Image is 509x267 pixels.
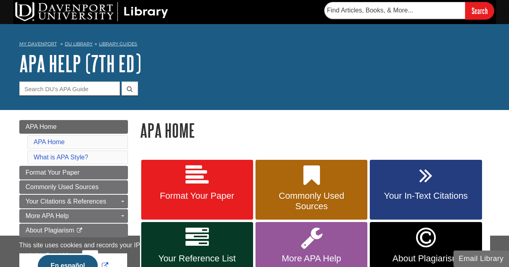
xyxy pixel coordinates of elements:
[19,39,490,51] nav: breadcrumb
[26,212,69,219] span: More APA Help
[19,209,128,223] a: More APA Help
[141,160,253,220] a: Format Your Paper
[26,198,106,205] span: Your Citations & References
[26,227,74,234] span: About Plagiarism
[376,253,476,264] span: About Plagiarism
[76,228,83,233] i: This link opens in a new window
[147,253,247,264] span: Your Reference List
[453,251,509,267] button: Email Library
[19,82,120,96] input: Search DU's APA Guide
[26,123,57,130] span: APA Home
[19,41,57,47] a: My Davenport
[19,120,128,134] a: APA Home
[324,2,494,19] form: Searches DU Library's articles, books, and more
[19,51,141,76] a: APA Help (7th Ed)
[26,169,80,176] span: Format Your Paper
[99,41,137,47] a: Library Guides
[376,191,476,201] span: Your In-Text Citations
[34,139,65,145] a: APA Home
[65,41,93,47] a: DU Library
[465,2,494,19] input: Search
[19,195,128,208] a: Your Citations & References
[140,120,490,141] h1: APA Home
[256,160,367,220] a: Commonly Used Sources
[262,191,361,212] span: Commonly Used Sources
[262,253,361,264] span: More APA Help
[147,191,247,201] span: Format Your Paper
[19,166,128,179] a: Format Your Paper
[15,2,168,21] img: DU Library
[370,160,482,220] a: Your In-Text Citations
[19,180,128,194] a: Commonly Used Sources
[324,2,465,19] input: Find Articles, Books, & More...
[34,154,89,161] a: What is APA Style?
[26,183,99,190] span: Commonly Used Sources
[19,224,128,237] a: About Plagiarism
